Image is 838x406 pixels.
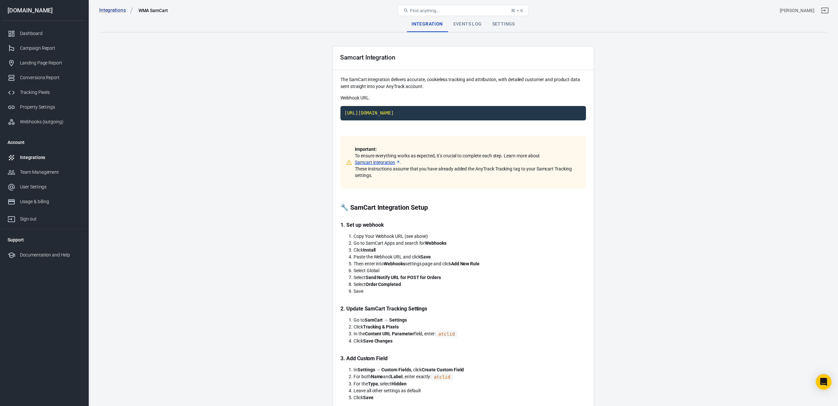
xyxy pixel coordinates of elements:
[2,165,86,180] a: Team Management
[368,381,378,386] strong: Type
[340,54,395,61] div: Samcart Integration
[371,374,383,379] strong: Name
[448,16,487,32] div: Events Log
[391,374,403,379] strong: Label
[354,233,586,240] li: Copy Your Webhook URL (see above)
[2,194,86,209] a: Usage & billing
[354,267,586,274] li: Select Global
[20,216,81,222] div: Sign out
[354,380,586,387] li: For the , select
[340,305,586,312] p: 2. Update SamCart Tracking Settings
[20,154,81,161] div: Integrations
[817,3,833,18] a: Sign out
[2,85,86,100] a: Tracking Pixels
[436,331,457,338] code: Click to copy
[425,240,446,246] strong: Webhooks
[363,247,376,253] strong: Install
[20,60,81,66] div: Landing Page Report
[20,104,81,111] div: Property Settings
[431,374,453,380] code: Click to copy
[363,338,392,344] strong: Save Changes
[392,381,407,386] strong: Hidden
[357,367,411,372] strong: Settings → Custom Fields
[2,56,86,70] a: Landing Page Report
[354,387,586,394] li: Leave all other settings as default
[340,355,586,362] p: 3. Add Custom Field
[340,204,586,211] p: 🔧 SamCart Integration Setup
[406,16,448,32] div: Integration
[20,169,81,176] div: Team Management
[422,367,464,372] strong: Create Custom Field
[365,331,414,336] strong: Content URL Parameter
[780,7,814,14] div: Account id: CdSpVoDX
[2,232,86,248] li: Support
[355,146,578,179] p: To ensure everything works as expected, it’s crucial to complete each step. Learn more about . Th...
[354,330,586,338] li: In the field, enter:
[20,184,81,190] div: User Settings
[20,30,81,37] div: Dashboard
[340,95,586,101] p: Webhook URL:
[511,8,523,13] div: ⌘ + K
[2,41,86,56] a: Campaign Report
[20,89,81,96] div: Tracking Pixels
[99,7,133,14] a: Integrations
[2,100,86,115] a: Property Settings
[363,395,373,400] strong: Save
[366,275,441,280] strong: Send Notify URL for POST for Orders
[2,150,86,165] a: Integrations
[340,106,586,120] code: Click to copy
[354,373,586,380] li: For both and , enter exactly:
[2,70,86,85] a: Conversions Report
[384,261,405,266] strong: Webhooks
[2,115,86,129] a: Webhooks (outgoing)
[420,254,431,259] strong: Save
[354,324,586,330] li: Click
[816,374,831,390] div: Open Intercom Messenger
[363,324,399,329] strong: Tracking & Pixels
[366,282,401,287] strong: Order Completed
[354,247,586,254] li: Click
[2,134,86,150] li: Account
[365,317,407,323] strong: SamCart → Settings
[20,118,81,125] div: Webhooks (outgoing)
[355,147,377,152] strong: Important:
[354,260,586,267] li: Then enter into settings page and click
[354,274,586,281] li: Select
[340,76,586,90] p: The SamCart integration delivers accurate, cookieless tracking and attribution, with detailed cus...
[354,394,586,401] li: Click
[20,198,81,205] div: Usage & billing
[2,180,86,194] a: User Settings
[20,252,81,258] div: Documentation and Help
[354,317,586,324] li: Go to
[487,16,520,32] div: Settings
[20,74,81,81] div: Conversions Report
[340,221,586,228] p: 1. Set up webhook
[2,8,86,13] div: [DOMAIN_NAME]
[20,45,81,52] div: Campaign Report
[354,254,586,260] li: Paste the Webhook URL and click
[398,5,529,16] button: Find anything...⌘ + K
[354,338,586,344] li: Click
[2,209,86,226] a: Sign out
[410,8,440,13] span: Find anything...
[451,261,480,266] strong: Add New Rule
[354,281,586,288] li: Select
[354,240,586,247] li: Go to SamCart Apps and search for
[355,159,400,166] a: Samcart integration
[354,366,586,373] li: In , click
[2,26,86,41] a: Dashboard
[138,7,168,14] div: WMA SamCart
[354,288,586,295] li: Save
